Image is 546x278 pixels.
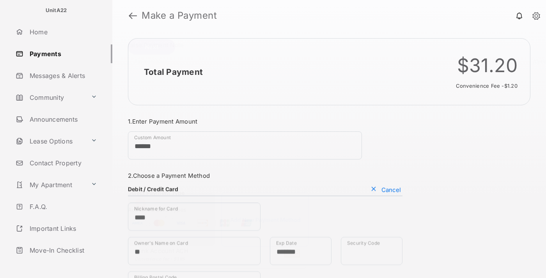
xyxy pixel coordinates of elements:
[12,110,112,129] a: Announcements
[12,23,112,41] a: Home
[12,154,112,172] a: Contact Property
[128,118,402,125] h3: 1. Enter Payment Amount
[128,39,175,55] button: Next
[142,11,217,20] strong: Make a Payment
[12,88,88,107] a: Community
[12,132,88,151] a: Lease Options
[46,7,67,14] p: UnitA22
[128,186,179,192] h4: Debit / Credit Card
[12,44,112,63] a: Payments
[12,241,112,260] a: Move-In Checklist
[12,219,100,238] a: Important Links
[270,203,402,237] iframe: Credit card field
[12,66,112,85] a: Messages & Alerts
[128,172,402,179] h3: 2. Choose a Payment Method
[12,175,88,194] a: My Apartment
[369,186,402,193] button: Cancel
[12,197,112,216] a: F.A.Q.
